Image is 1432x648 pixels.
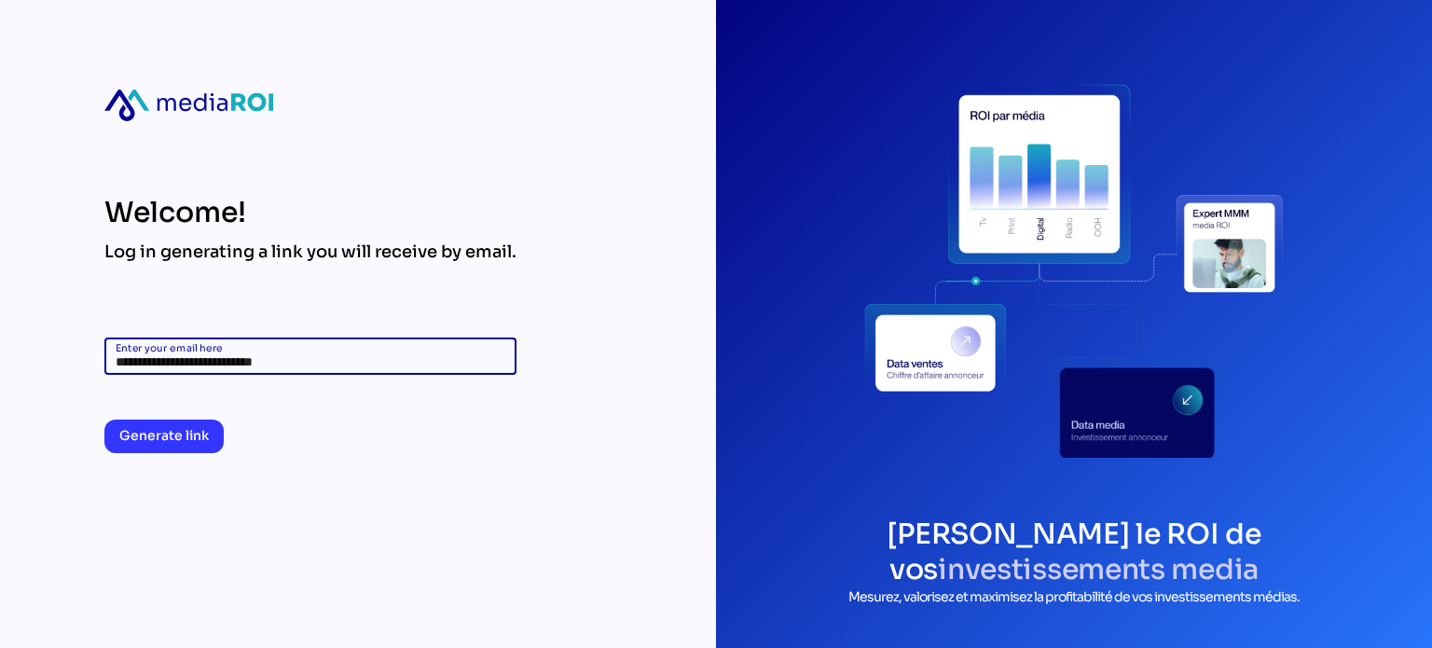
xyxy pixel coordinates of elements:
h1: [PERSON_NAME] le ROI de vos [753,517,1395,587]
div: mediaroi [104,90,273,121]
p: Mesurez, valorisez et maximisez la profitabilité de vos investissements médias. [753,587,1395,607]
div: Welcome! [104,196,516,229]
span: investissements media [938,552,1259,587]
div: Log in generating a link you will receive by email. [104,241,516,263]
input: Enter your email here [116,338,505,375]
button: Generate link [104,420,224,453]
span: Generate link [119,424,209,447]
div: login [864,60,1284,479]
